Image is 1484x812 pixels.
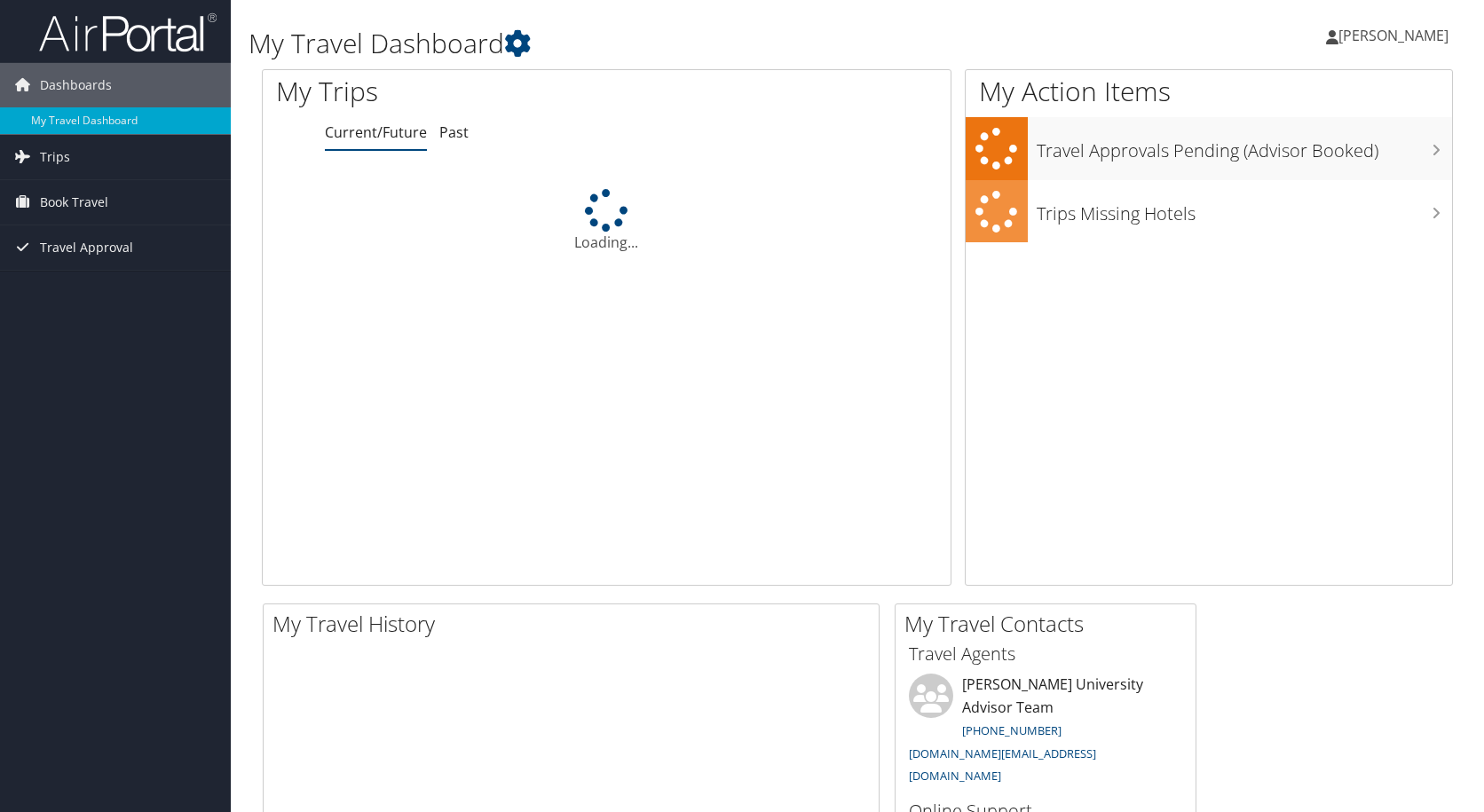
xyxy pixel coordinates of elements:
[276,73,651,110] h1: My Trips
[909,745,1096,784] a: [DOMAIN_NAME][EMAIL_ADDRESS][DOMAIN_NAME]
[439,122,469,142] a: Past
[40,63,112,107] span: Dashboards
[966,73,1452,110] h1: My Action Items
[39,12,217,53] img: airportal-logo.png
[904,609,1196,639] h2: My Travel Contacts
[1037,130,1452,163] h3: Travel Approvals Pending (Advisor Booked)
[966,180,1452,243] a: Trips Missing Hotels
[249,25,1061,62] h1: My Travel Dashboard
[1326,9,1466,62] a: [PERSON_NAME]
[272,609,879,639] h2: My Travel History
[263,189,951,253] div: Loading...
[900,674,1191,792] li: [PERSON_NAME] University Advisor Team
[966,117,1452,180] a: Travel Approvals Pending (Advisor Booked)
[962,722,1062,738] a: [PHONE_NUMBER]
[40,135,70,179] span: Trips
[1338,26,1448,45] span: [PERSON_NAME]
[40,225,133,270] span: Travel Approval
[325,122,427,142] a: Current/Future
[1037,193,1452,226] h3: Trips Missing Hotels
[40,180,108,225] span: Book Travel
[909,642,1182,666] h3: Travel Agents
